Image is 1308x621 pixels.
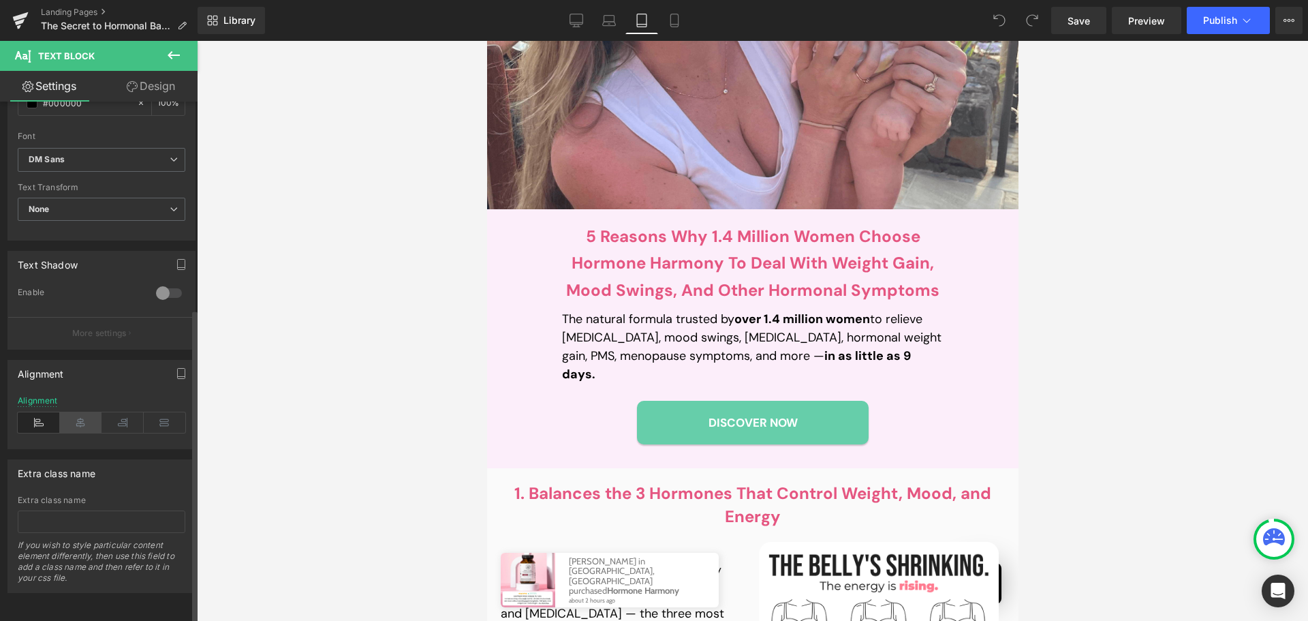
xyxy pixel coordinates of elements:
a: Preview [1112,7,1181,34]
span: Save [1068,14,1090,28]
i: DM Sans [29,154,65,166]
a: Mobile [658,7,691,34]
a: Tablet [625,7,658,34]
span: Text Block [38,50,95,61]
div: Alignment [18,361,64,380]
button: Undo [986,7,1013,34]
span: Library [223,14,255,27]
a: Discover Now [150,360,381,404]
img: Hormone Harmony [14,512,68,566]
input: Color [43,95,130,110]
div: Text Transform [18,183,185,192]
a: Hormone Harmony [120,544,192,555]
div: Extra class name [18,496,185,505]
p: [PERSON_NAME] in [GEOGRAPHIC_DATA], [GEOGRAPHIC_DATA] purchased [82,515,218,563]
a: New Library [198,7,265,34]
a: Landing Pages [41,7,198,18]
span: Preview [1128,14,1165,28]
span: Publish [1203,15,1237,26]
button: Publish [1187,7,1270,34]
div: Alignment [18,396,58,406]
span: Discover Now [221,372,311,391]
div: Extra class name [18,460,95,479]
button: More [1275,7,1303,34]
button: Redo [1018,7,1046,34]
b: 5 Reasons Why 1.4 Million Women Choose Hormone Harmony To Deal With Weight Gain, Mood Swings, And... [79,185,452,260]
button: More settings [8,317,195,349]
b: None [29,204,50,214]
div: Font [18,132,185,141]
a: Design [102,71,200,102]
small: about 2 hours ago [82,556,214,563]
div: % [152,91,185,115]
a: Laptop [593,7,625,34]
div: If you wish to style particular content element differently, then use this field to add a class n... [18,540,185,592]
div: Text Shadow [18,252,78,271]
p: More settings [72,327,127,339]
div: Open Intercom Messenger [1262,575,1294,607]
div: Enable [18,287,142,301]
a: Desktop [560,7,593,34]
p: The natural formula trusted by to relieve [MEDICAL_DATA], mood swings, [MEDICAL_DATA], hormonal w... [75,269,456,343]
strong: over 1.4 million women [247,270,383,286]
span: The Secret to Hormonal Balance for Women [41,20,172,31]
